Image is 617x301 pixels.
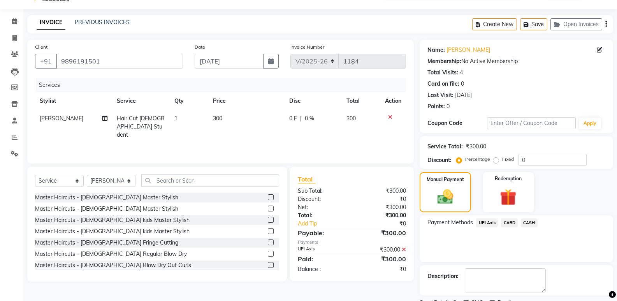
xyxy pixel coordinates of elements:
button: Save [520,18,547,30]
span: [PERSON_NAME] [40,115,83,122]
div: [DATE] [455,91,472,99]
th: Price [208,92,285,110]
div: Membership: [427,57,461,65]
label: Date [195,44,205,51]
div: ₹300.00 [352,254,412,264]
div: Master Haircuts - [DEMOGRAPHIC_DATA] Master Stylish [35,194,178,202]
div: Discount: [292,195,352,203]
span: Hair Cut [DEMOGRAPHIC_DATA] Student [117,115,165,138]
label: Client [35,44,47,51]
a: PREVIOUS INVOICES [75,19,130,26]
span: 1 [174,115,178,122]
div: ₹300.00 [352,246,412,254]
div: Service Total: [427,143,463,151]
div: ₹300.00 [352,187,412,195]
div: No Active Membership [427,57,605,65]
div: Balance : [292,265,352,273]
div: Master Haircuts - [DEMOGRAPHIC_DATA] Blow Dry Out Curls [35,261,191,269]
div: ₹300.00 [352,228,412,238]
div: Coupon Code [427,119,487,127]
span: 0 % [305,114,314,123]
th: Total [342,92,380,110]
span: CASH [521,218,538,227]
div: Points: [427,102,445,111]
div: Total Visits: [427,69,458,77]
div: ₹300.00 [352,203,412,211]
th: Disc [285,92,342,110]
div: 0 [461,80,464,88]
div: Net: [292,203,352,211]
span: 0 F [289,114,297,123]
button: +91 [35,54,57,69]
div: Discount: [427,156,452,164]
input: Search or Scan [141,174,279,187]
label: Manual Payment [427,176,464,183]
div: 0 [446,102,450,111]
div: ₹300.00 [466,143,486,151]
div: Master Haircuts - [DEMOGRAPHIC_DATA] Fringe Cutting [35,239,178,247]
div: Description: [427,272,459,280]
span: UPI Axis [476,218,498,227]
span: 300 [213,115,222,122]
div: Sub Total: [292,187,352,195]
div: Master Haircuts - [DEMOGRAPHIC_DATA] kids Master Stylish [35,227,190,236]
a: INVOICE [37,16,65,30]
label: Fixed [502,156,514,163]
span: | [300,114,302,123]
div: ₹0 [352,265,412,273]
img: _gift.svg [495,187,522,208]
input: Enter Offer / Coupon Code [487,117,576,129]
div: Payable: [292,228,352,238]
th: Stylist [35,92,112,110]
div: ₹0 [362,220,412,228]
label: Percentage [465,156,490,163]
span: Payment Methods [427,218,473,227]
div: Master Haircuts - [DEMOGRAPHIC_DATA] Regular Blow Dry [35,250,187,258]
button: Open Invoices [550,18,602,30]
th: Qty [170,92,208,110]
button: Apply [579,118,601,129]
th: Action [380,92,406,110]
div: Services [36,78,412,92]
div: Master Haircuts - [DEMOGRAPHIC_DATA] kids Master Stylish [35,216,190,224]
span: 300 [346,115,356,122]
div: ₹300.00 [352,211,412,220]
span: CARD [501,218,518,227]
label: Invoice Number [290,44,324,51]
div: Card on file: [427,80,459,88]
div: UPI Axis [292,246,352,254]
div: Total: [292,211,352,220]
img: _cash.svg [432,188,458,206]
label: Redemption [495,175,522,182]
th: Service [112,92,170,110]
span: Total [298,175,316,183]
div: ₹0 [352,195,412,203]
div: Name: [427,46,445,54]
div: Payments [298,239,406,246]
div: Master Haircuts - [DEMOGRAPHIC_DATA] Master Stylish [35,205,178,213]
button: Create New [472,18,517,30]
div: 4 [460,69,463,77]
a: Add Tip [292,220,362,228]
a: [PERSON_NAME] [446,46,490,54]
input: Search by Name/Mobile/Email/Code [56,54,183,69]
div: Paid: [292,254,352,264]
div: Last Visit: [427,91,454,99]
